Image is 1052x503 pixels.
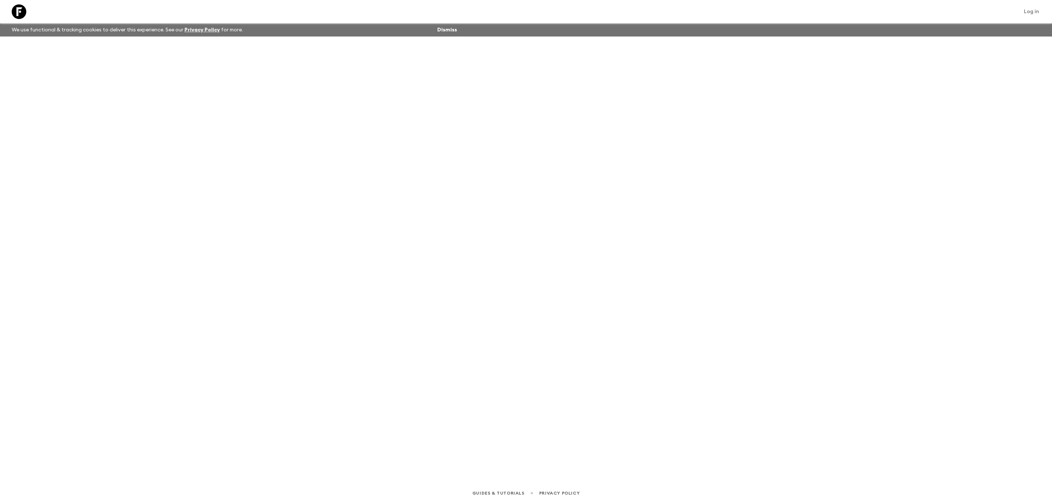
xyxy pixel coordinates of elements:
[9,23,246,37] p: We use functional & tracking cookies to deliver this experience. See our for more.
[539,489,580,497] a: Privacy Policy
[184,27,220,32] a: Privacy Policy
[435,25,459,35] button: Dismiss
[472,489,525,497] a: Guides & Tutorials
[1020,7,1043,17] a: Log in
